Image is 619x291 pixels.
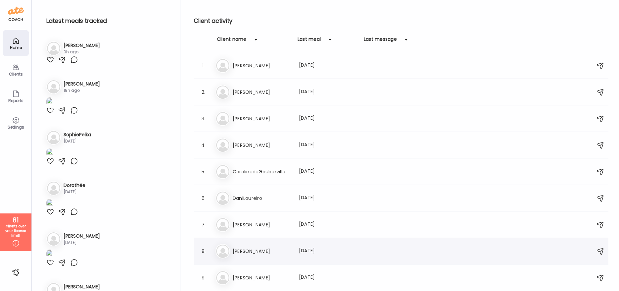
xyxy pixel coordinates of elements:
h2: Client activity [194,16,608,26]
div: [DATE] [64,138,91,144]
h3: Dorothée [64,182,85,189]
h3: [PERSON_NAME] [233,141,291,149]
img: bg-avatar-default.svg [216,245,229,258]
img: images%2F8YyLNAJlATfn9AbeikPVGfm74k03%2FikqhnYfx7E3iR8fikffL%2F2JwWDaDVQMuF5m7bdS20_1080 [46,250,53,259]
h3: [PERSON_NAME] [233,274,291,282]
img: ate [8,5,24,16]
img: bg-avatar-default.svg [216,165,229,178]
h3: [PERSON_NAME] [233,247,291,255]
img: bg-avatar-default.svg [216,218,229,231]
img: bg-avatar-default.svg [47,182,60,195]
div: [DATE] [64,240,100,246]
div: 3. [200,115,208,123]
div: 8. [200,247,208,255]
h3: [PERSON_NAME] [64,42,100,49]
div: [DATE] [299,141,357,149]
div: Last meal [298,36,321,46]
h3: [PERSON_NAME] [64,283,100,290]
div: clients over your license limit! [2,224,29,238]
h3: [PERSON_NAME] [233,221,291,229]
h2: Latest meals tracked [46,16,169,26]
div: [DATE] [299,247,357,255]
img: bg-avatar-default.svg [216,112,229,125]
div: Reports [4,98,28,103]
h3: CarolinedeGouberville [233,168,291,176]
img: images%2FrFsCYYJZZ5gXMuVRBho8MjvAeLJ2%2FevmsUV0a036pdgFKDqgy%2FJN1Y5FOoXpRNRnYhLH24_1080 [46,148,53,157]
div: [DATE] [299,62,357,70]
div: Home [4,45,28,50]
h3: SophiePelka [64,131,91,138]
h3: [PERSON_NAME] [233,88,291,96]
img: bg-avatar-default.svg [47,232,60,246]
div: [DATE] [64,189,85,195]
div: 6. [200,194,208,202]
div: [DATE] [299,274,357,282]
img: bg-avatar-default.svg [216,271,229,284]
h3: [PERSON_NAME] [64,81,100,87]
img: images%2FaDWchNgrfEaxW3kUY1XbuVK1jOk1%2FyB1493V9BWmPNj36vU9r%2FvqzOxzodzuIHeMCr2lUc_1080 [46,199,53,208]
div: Last message [364,36,397,46]
img: bg-avatar-default.svg [216,59,229,72]
div: [DATE] [299,221,357,229]
div: Clients [4,72,28,76]
div: 9h ago [64,49,100,55]
div: 5. [200,168,208,176]
div: 1. [200,62,208,70]
h3: [PERSON_NAME] [233,62,291,70]
div: Settings [4,125,28,129]
div: 18h ago [64,87,100,93]
div: [DATE] [299,194,357,202]
div: 9. [200,274,208,282]
div: coach [8,17,23,23]
h3: DaniLoureiro [233,194,291,202]
div: 7. [200,221,208,229]
img: bg-avatar-default.svg [216,139,229,152]
img: bg-avatar-default.svg [47,80,60,93]
div: 4. [200,141,208,149]
h3: [PERSON_NAME] [233,115,291,123]
div: 81 [2,216,29,224]
div: 2. [200,88,208,96]
img: bg-avatar-default.svg [47,131,60,144]
img: bg-avatar-default.svg [216,192,229,205]
div: [DATE] [299,115,357,123]
div: [DATE] [299,88,357,96]
div: [DATE] [299,168,357,176]
h3: [PERSON_NAME] [64,233,100,240]
div: Client name [217,36,247,46]
img: bg-avatar-default.svg [216,86,229,99]
img: images%2FBtTxffxtKST3V2Ajp7w6y2vuk722%2FefmuSVH6QsUObjzoL8F3%2Fj0ftM62PXSxsgTUuqdJS_1080 [46,97,53,106]
img: bg-avatar-default.svg [47,42,60,55]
